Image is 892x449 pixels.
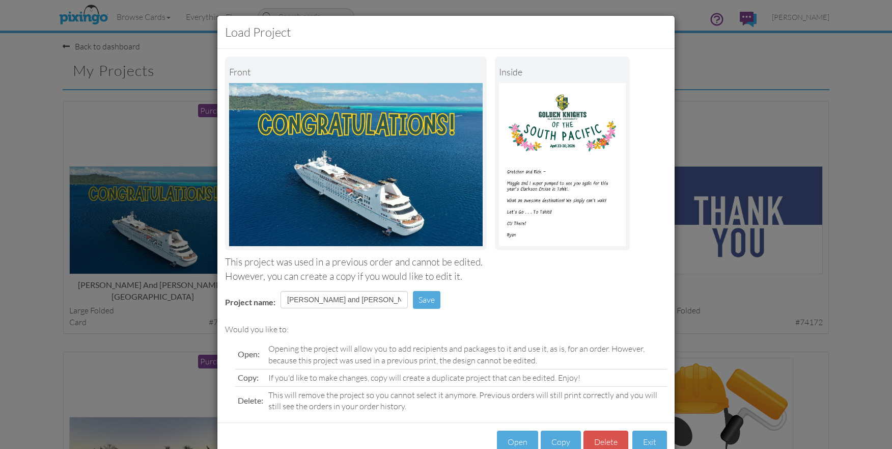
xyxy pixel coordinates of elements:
[225,255,667,269] div: This project was used in a previous order and cannot be edited.
[266,340,667,369] td: Opening the project will allow you to add recipients and packages to it and use it, as is, for an...
[229,61,483,83] div: Front
[225,297,275,308] label: Project name:
[266,386,667,415] td: This will remove the project so you cannot select it anymore. Previous orders will still print co...
[225,324,667,335] div: Would you like to:
[499,61,626,83] div: inside
[238,349,260,359] span: Open:
[499,83,626,246] img: Portrait Image
[238,373,259,382] span: Copy:
[225,270,667,283] div: However, you can create a copy if you would like to edit it.
[281,291,408,308] input: Enter project name
[229,83,483,246] img: Landscape Image
[225,23,667,41] h3: Load Project
[413,291,440,309] button: Save
[266,369,667,386] td: If you'd like to make changes, copy will create a duplicate project that can be edited. Enjoy!
[238,395,263,405] span: Delete:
